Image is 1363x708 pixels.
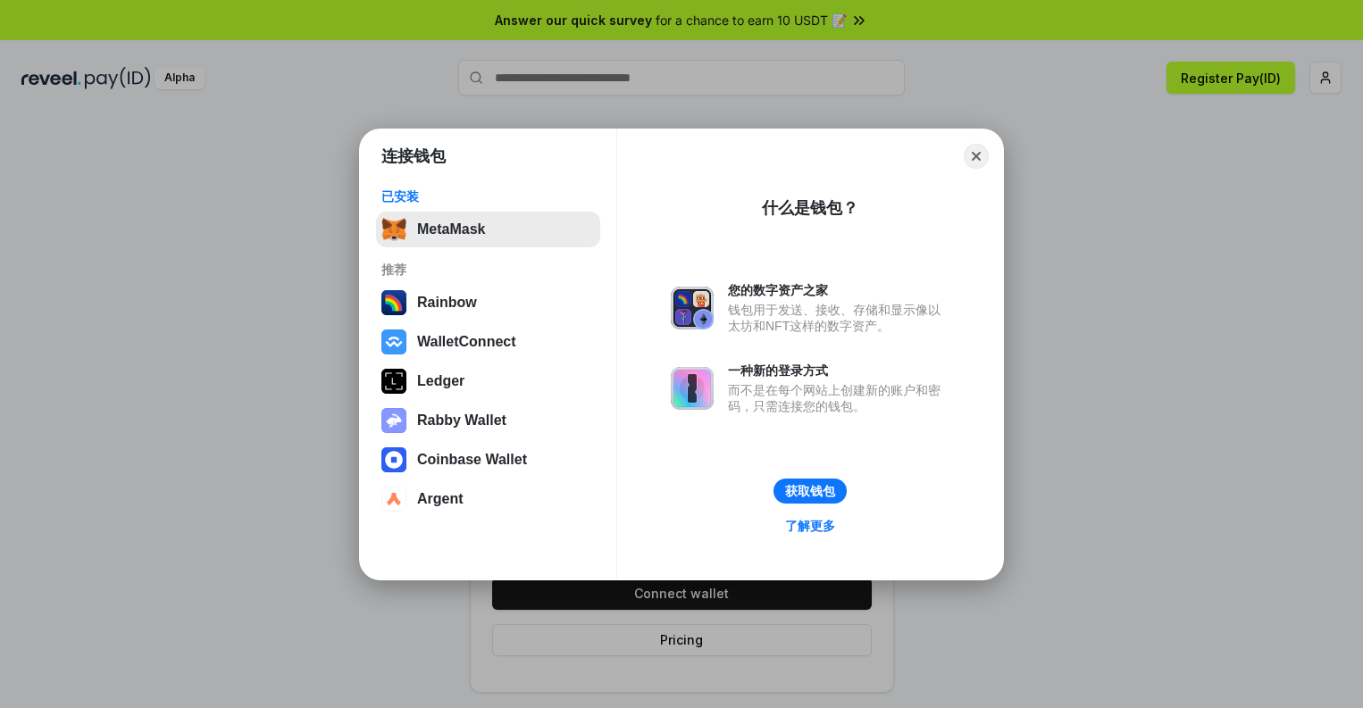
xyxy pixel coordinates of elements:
div: 您的数字资产之家 [728,282,949,298]
img: svg+xml,%3Csvg%20width%3D%2228%22%20height%3D%2228%22%20viewBox%3D%220%200%2028%2028%22%20fill%3D... [381,447,406,472]
button: Rainbow [376,285,600,321]
div: 获取钱包 [785,483,835,499]
div: 已安装 [381,188,595,204]
button: Ledger [376,363,600,399]
div: WalletConnect [417,334,516,350]
button: MetaMask [376,212,600,247]
button: Close [964,144,989,169]
div: Ledger [417,373,464,389]
h1: 连接钱包 [381,146,446,167]
img: svg+xml,%3Csvg%20xmlns%3D%22http%3A%2F%2Fwww.w3.org%2F2000%2Fsvg%22%20fill%3D%22none%22%20viewBox... [671,287,714,329]
img: svg+xml,%3Csvg%20width%3D%22120%22%20height%3D%22120%22%20viewBox%3D%220%200%20120%20120%22%20fil... [381,290,406,315]
button: Rabby Wallet [376,403,600,438]
div: Rainbow [417,295,477,311]
div: Coinbase Wallet [417,452,527,468]
img: svg+xml,%3Csvg%20fill%3D%22none%22%20height%3D%2233%22%20viewBox%3D%220%200%2035%2033%22%20width%... [381,217,406,242]
button: 获取钱包 [773,479,847,504]
div: 什么是钱包？ [762,197,858,219]
button: WalletConnect [376,324,600,360]
div: 一种新的登录方式 [728,362,949,379]
div: Rabby Wallet [417,412,506,429]
div: 钱包用于发送、接收、存储和显示像以太坊和NFT这样的数字资产。 [728,302,949,334]
div: 推荐 [381,262,595,278]
img: svg+xml,%3Csvg%20xmlns%3D%22http%3A%2F%2Fwww.w3.org%2F2000%2Fsvg%22%20fill%3D%22none%22%20viewBox... [381,408,406,433]
div: 而不是在每个网站上创建新的账户和密码，只需连接您的钱包。 [728,382,949,414]
div: 了解更多 [785,518,835,534]
img: svg+xml,%3Csvg%20width%3D%2228%22%20height%3D%2228%22%20viewBox%3D%220%200%2028%2028%22%20fill%3D... [381,329,406,354]
button: Argent [376,481,600,517]
a: 了解更多 [774,514,846,537]
img: svg+xml,%3Csvg%20xmlns%3D%22http%3A%2F%2Fwww.w3.org%2F2000%2Fsvg%22%20width%3D%2228%22%20height%3... [381,369,406,394]
img: svg+xml,%3Csvg%20width%3D%2228%22%20height%3D%2228%22%20viewBox%3D%220%200%2028%2028%22%20fill%3D... [381,487,406,512]
button: Coinbase Wallet [376,442,600,478]
img: svg+xml,%3Csvg%20xmlns%3D%22http%3A%2F%2Fwww.w3.org%2F2000%2Fsvg%22%20fill%3D%22none%22%20viewBox... [671,367,714,410]
div: MetaMask [417,221,485,237]
div: Argent [417,491,464,507]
